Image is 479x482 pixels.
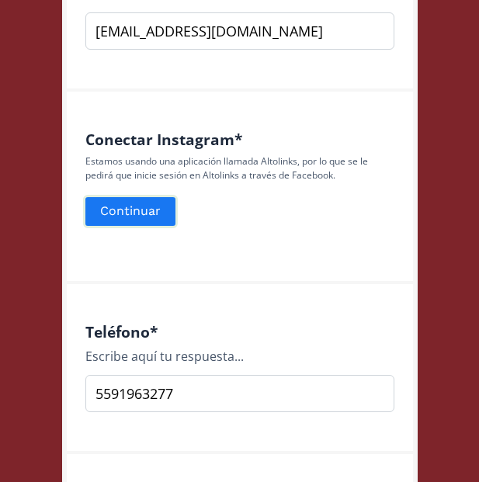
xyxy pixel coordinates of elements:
[85,154,394,182] p: Estamos usando una aplicación llamada Altolinks, por lo que se le pedirá que inicie sesión en Alt...
[83,195,178,228] button: Continuar
[85,347,394,366] div: Escribe aquí tu respuesta...
[85,323,394,341] h4: Teléfono *
[85,130,394,148] h4: Conectar Instagram *
[85,375,394,412] input: Type your answer here...
[85,12,394,50] input: nombre@ejemplo.com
